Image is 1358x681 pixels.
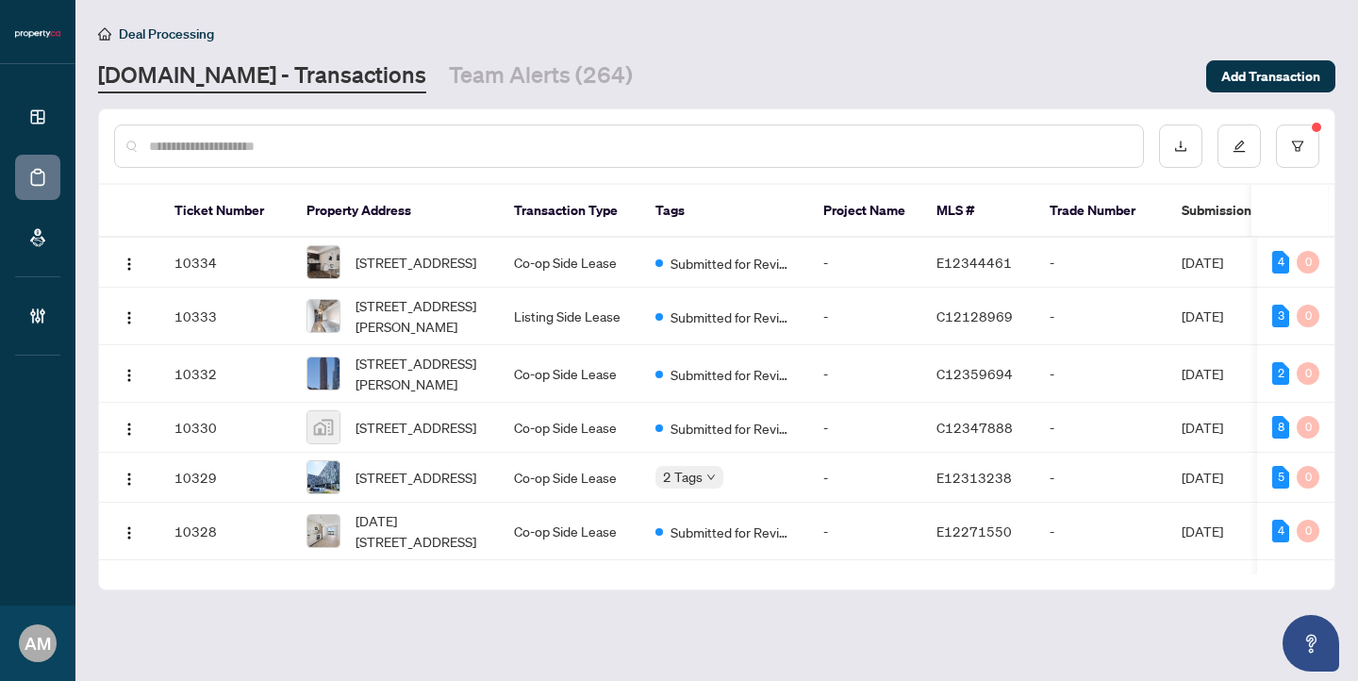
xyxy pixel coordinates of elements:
span: home [98,27,111,41]
span: [STREET_ADDRESS] [356,417,476,438]
td: - [808,503,921,560]
th: MLS # [921,185,1035,238]
span: Submitted for Review [671,253,793,274]
span: E12313238 [936,469,1012,486]
span: Submitted for Review [671,522,793,542]
div: 3 [1272,305,1289,327]
td: [DATE] [1167,503,1327,560]
button: Add Transaction [1206,60,1335,92]
span: C12128969 [936,307,1013,324]
td: 10329 [159,453,291,503]
img: Logo [122,368,137,383]
span: E12344461 [936,254,1012,271]
img: Logo [122,257,137,272]
span: AM [25,630,51,656]
td: Co-op Side Lease [499,503,640,560]
span: download [1174,140,1187,153]
div: 0 [1297,305,1319,327]
img: thumbnail-img [307,461,339,493]
td: 10330 [159,403,291,453]
td: - [808,238,921,288]
td: - [1035,288,1167,345]
th: Ticket Number [159,185,291,238]
td: 10333 [159,288,291,345]
span: [STREET_ADDRESS] [356,252,476,273]
td: - [1035,503,1167,560]
td: - [808,403,921,453]
th: Project Name [808,185,921,238]
span: 2 Tags [663,466,703,488]
td: [DATE] [1167,238,1327,288]
div: 4 [1272,251,1289,274]
th: Property Address [291,185,499,238]
button: Logo [114,301,144,331]
span: Submitted for Review [671,418,793,439]
th: Submission Date [1167,185,1327,238]
img: thumbnail-img [307,515,339,547]
span: [STREET_ADDRESS] [356,467,476,488]
img: Logo [122,422,137,437]
button: edit [1217,125,1261,168]
a: Team Alerts (264) [449,59,633,93]
td: [DATE] [1167,345,1327,403]
td: Listing Side Lease [499,288,640,345]
div: 8 [1272,416,1289,439]
button: Logo [114,247,144,277]
img: Logo [122,310,137,325]
button: Logo [114,462,144,492]
div: 0 [1297,520,1319,542]
td: 10334 [159,238,291,288]
td: [DATE] [1167,453,1327,503]
span: [STREET_ADDRESS][PERSON_NAME] [356,295,484,337]
td: Co-op Side Lease [499,345,640,403]
img: thumbnail-img [307,357,339,390]
span: [STREET_ADDRESS][PERSON_NAME] [356,353,484,394]
span: filter [1291,140,1304,153]
th: Trade Number [1035,185,1167,238]
td: - [1035,238,1167,288]
div: 0 [1297,362,1319,385]
button: Open asap [1283,615,1339,672]
div: 0 [1297,466,1319,489]
img: logo [15,28,60,40]
img: Logo [122,525,137,540]
button: Logo [114,516,144,546]
span: C12347888 [936,419,1013,436]
button: filter [1276,125,1319,168]
span: C12359694 [936,365,1013,382]
span: Deal Processing [119,25,214,42]
td: 10328 [159,503,291,560]
span: Submitted for Review [671,307,793,327]
button: download [1159,125,1202,168]
td: [DATE] [1167,403,1327,453]
td: - [1035,403,1167,453]
div: 0 [1297,251,1319,274]
td: Co-op Side Lease [499,403,640,453]
td: - [1035,345,1167,403]
button: Logo [114,412,144,442]
span: [DATE][STREET_ADDRESS] [356,510,484,552]
img: Logo [122,472,137,487]
td: - [808,345,921,403]
span: down [706,473,716,482]
div: 0 [1297,416,1319,439]
div: 5 [1272,466,1289,489]
td: [DATE] [1167,288,1327,345]
td: - [808,453,921,503]
td: Co-op Side Lease [499,238,640,288]
span: Submission Date [1182,200,1283,221]
span: Add Transaction [1221,61,1320,91]
span: edit [1233,140,1246,153]
span: E12271550 [936,523,1012,540]
img: thumbnail-img [307,411,339,443]
span: Submitted for Review [671,364,793,385]
img: thumbnail-img [307,300,339,332]
td: 10332 [159,345,291,403]
th: Tags [640,185,808,238]
td: Co-op Side Lease [499,453,640,503]
td: - [1035,453,1167,503]
button: Logo [114,358,144,389]
a: [DOMAIN_NAME] - Transactions [98,59,426,93]
div: 4 [1272,520,1289,542]
td: - [808,288,921,345]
